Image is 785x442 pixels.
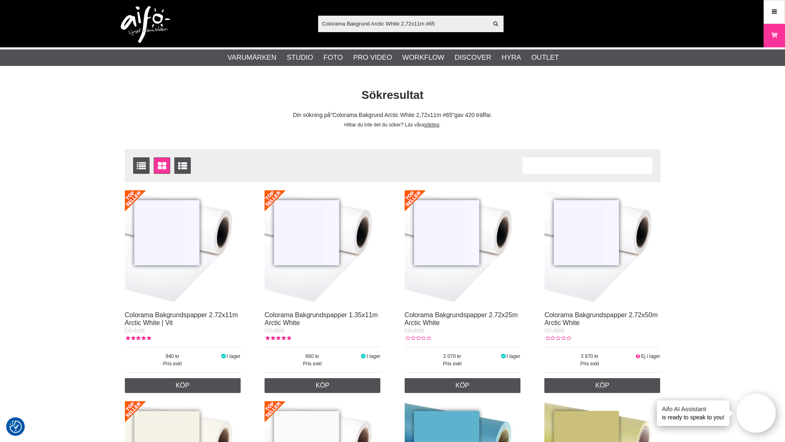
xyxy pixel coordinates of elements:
span: Pris exkl [544,360,635,367]
h4: Aifo AI Assistant [662,405,724,413]
span: Pris exkl [125,360,220,367]
i: Ej i lager [635,353,641,359]
span: I lager [506,353,520,359]
a: Colorama Bakgrundspapper 2.72x50m Arctic White [544,311,658,326]
span: Din sökning på gav 420 träffar. [293,112,492,118]
a: Utökad listvisning [174,157,191,174]
img: Colorama Bakgrundspapper 2.72x25m Arctic White [405,190,520,306]
span: Ej i lager [641,353,661,359]
span: CO-0265 [405,328,425,334]
div: Kundbetyg: 0 [405,334,431,342]
a: Outlet [531,52,559,63]
img: Colorama Bakgrundspapper 2.72x11m Arctic White | Vit [125,190,241,306]
a: Fönstervisning [154,157,170,174]
button: Samtyckesinställningar [9,419,22,434]
div: is ready to speak to you! [657,400,729,426]
span: Colorama Bakgrund Arctic White 2,72x11m #65 [330,112,454,118]
a: Colorama Bakgrundspapper 1.35x11m Arctic White [265,311,378,326]
img: logo.png [121,6,170,43]
div: Kundbetyg: 5.00 [125,334,151,342]
a: Discover [455,52,491,63]
a: Köp [125,378,241,393]
span: I lager [367,353,380,359]
input: Sök produkter ... [318,17,488,30]
span: I lager [227,353,240,359]
a: Foto [323,52,343,63]
span: Pris exkl [265,360,360,367]
span: . [439,122,441,128]
a: Köp [405,378,520,393]
a: Köp [265,378,380,393]
span: CO-0165 [125,328,145,334]
a: Listvisning [133,157,150,174]
i: I lager [360,353,367,359]
span: CO-0565 [265,328,285,334]
img: Revisit consent button [9,421,22,433]
div: Kundbetyg: 5.00 [265,334,291,342]
a: Varumärken [227,52,277,63]
span: 940 [125,353,220,360]
span: 2 070 [405,353,500,360]
span: 660 [265,353,360,360]
span: Pris exkl [405,360,500,367]
i: I lager [500,353,507,359]
i: I lager [220,353,227,359]
a: söktips [424,122,439,128]
a: Köp [544,378,660,393]
span: CO-0365 [544,328,565,334]
h1: Sökresultat [119,87,667,103]
a: Colorama Bakgrundspapper 2.72x11m Arctic White | Vit [125,311,238,326]
span: 3 870 [544,353,635,360]
a: Hyra [501,52,521,63]
div: Kundbetyg: 0 [544,334,571,342]
a: Pro Video [353,52,392,63]
span: Hittar du inte det du söker? Läs våra [344,122,424,128]
a: Workflow [402,52,444,63]
a: Studio [287,52,313,63]
img: Colorama Bakgrundspapper 2.72x50m Arctic White [544,190,660,306]
img: Colorama Bakgrundspapper 1.35x11m Arctic White [265,190,380,306]
a: Colorama Bakgrundspapper 2.72x25m Arctic White [405,311,518,326]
